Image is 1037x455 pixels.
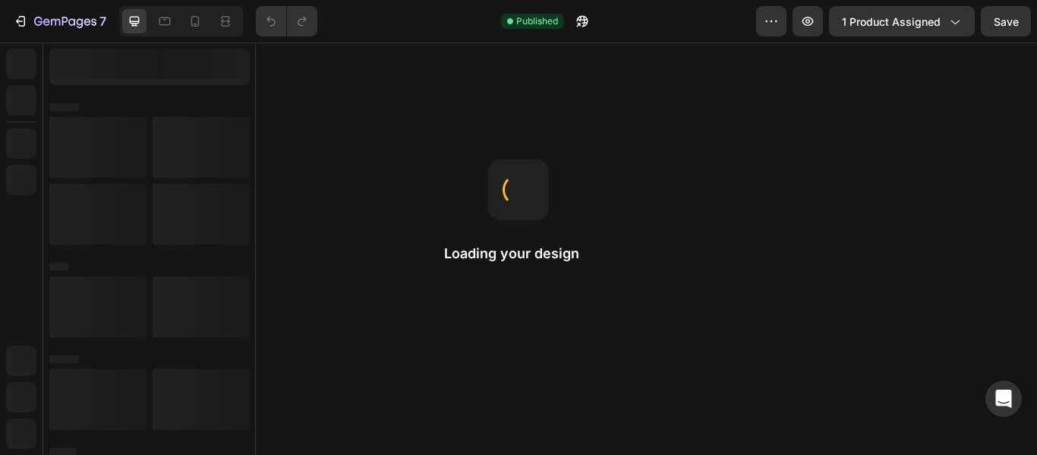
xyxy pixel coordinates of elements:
span: Save [994,15,1019,28]
h2: Loading your design [444,245,593,263]
div: Open Intercom Messenger [985,381,1022,417]
span: 1 product assigned [842,14,941,30]
span: Published [516,14,558,28]
button: 7 [6,6,113,36]
button: Save [981,6,1031,36]
div: Undo/Redo [256,6,317,36]
button: 1 product assigned [829,6,975,36]
p: 7 [99,12,106,30]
